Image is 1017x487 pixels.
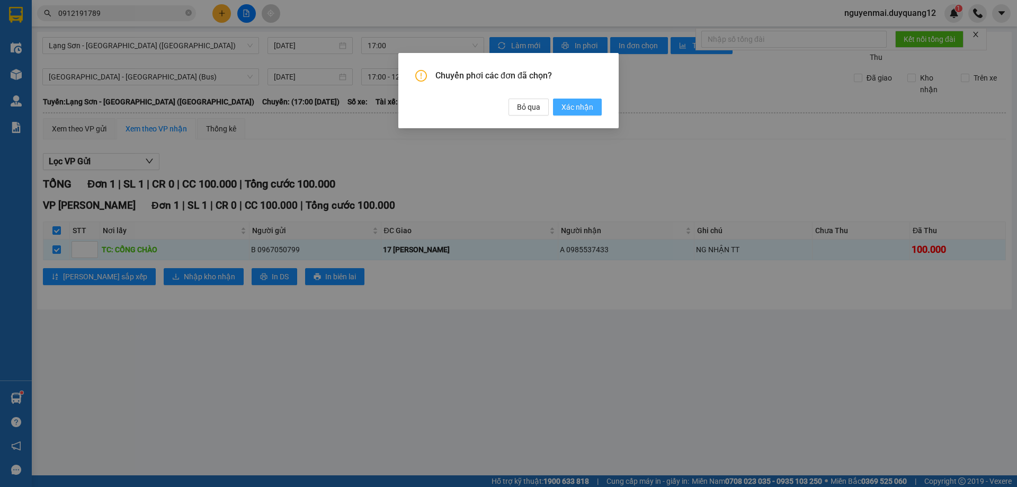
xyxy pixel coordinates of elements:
[561,101,593,113] span: Xác nhận
[415,70,427,82] span: exclamation-circle
[553,99,602,116] button: Xác nhận
[435,70,602,82] span: Chuyển phơi các đơn đã chọn?
[517,101,540,113] span: Bỏ qua
[508,99,549,116] button: Bỏ qua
